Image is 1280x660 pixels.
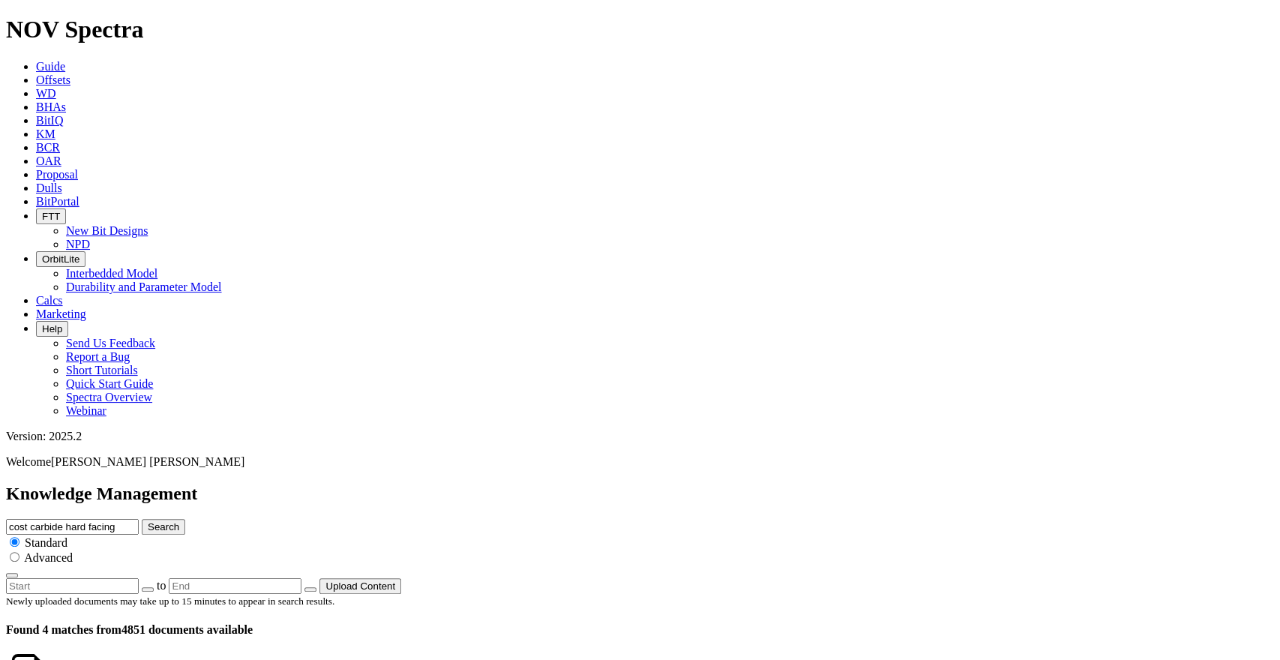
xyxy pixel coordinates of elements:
[36,73,70,86] a: Offsets
[51,455,244,468] span: [PERSON_NAME] [PERSON_NAME]
[36,251,85,267] button: OrbitLite
[42,253,79,265] span: OrbitLite
[66,404,106,417] a: Webinar
[142,519,185,535] button: Search
[6,430,1274,443] div: Version: 2025.2
[66,280,222,293] a: Durability and Parameter Model
[36,208,66,224] button: FTT
[169,578,301,594] input: End
[42,211,60,222] span: FTT
[157,579,166,592] span: to
[36,294,63,307] a: Calcs
[25,536,67,549] span: Standard
[6,623,121,636] span: Found 4 matches from
[36,127,55,140] a: KM
[6,595,334,607] small: Newly uploaded documents may take up to 15 minutes to appear in search results.
[6,623,1274,637] h4: 4851 documents available
[36,141,60,154] a: BCR
[66,238,90,250] a: NPD
[6,578,139,594] input: Start
[319,578,401,594] button: Upload Content
[66,391,152,403] a: Spectra Overview
[36,60,65,73] a: Guide
[36,307,86,320] a: Marketing
[36,321,68,337] button: Help
[42,323,62,334] span: Help
[6,519,139,535] input: e.g. Smoothsteer Record
[36,195,79,208] a: BitPortal
[66,337,155,349] a: Send Us Feedback
[66,267,157,280] a: Interbedded Model
[24,551,73,564] span: Advanced
[36,87,56,100] a: WD
[36,100,66,113] a: BHAs
[36,181,62,194] a: Dulls
[66,224,148,237] a: New Bit Designs
[66,364,138,376] a: Short Tutorials
[6,455,1274,469] p: Welcome
[6,484,1274,504] h2: Knowledge Management
[36,114,63,127] a: BitIQ
[36,154,61,167] a: OAR
[66,350,130,363] a: Report a Bug
[66,377,153,390] a: Quick Start Guide
[6,16,1274,43] h1: NOV Spectra
[36,168,78,181] a: Proposal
